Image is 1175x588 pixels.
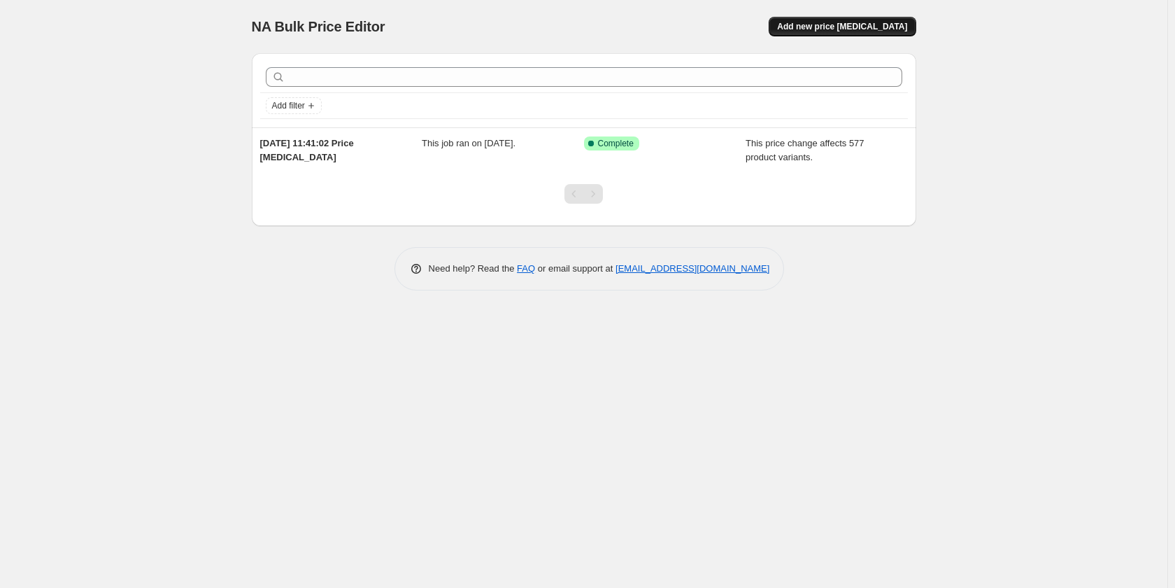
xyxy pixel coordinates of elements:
button: Add new price [MEDICAL_DATA] [769,17,916,36]
span: or email support at [535,263,615,274]
span: [DATE] 11:41:02 Price [MEDICAL_DATA] [260,138,354,162]
nav: Pagination [564,184,603,204]
a: [EMAIL_ADDRESS][DOMAIN_NAME] [615,263,769,274]
a: FAQ [517,263,535,274]
span: Add new price [MEDICAL_DATA] [777,21,907,32]
span: This price change affects 577 product variants. [746,138,864,162]
button: Add filter [266,97,322,114]
span: Complete [598,138,634,149]
span: Need help? Read the [429,263,518,274]
span: This job ran on [DATE]. [422,138,515,148]
span: Add filter [272,100,305,111]
span: NA Bulk Price Editor [252,19,385,34]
